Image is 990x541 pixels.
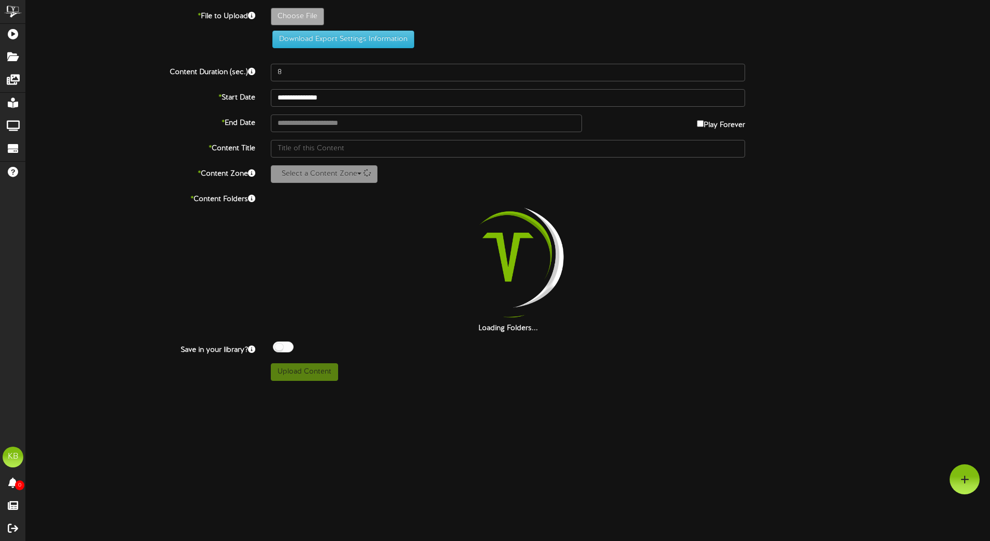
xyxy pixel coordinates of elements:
label: File to Upload [18,8,263,22]
input: Title of this Content [271,140,745,158]
label: Play Forever [697,115,745,131]
label: Content Title [18,140,263,154]
button: Download Export Settings Information [272,31,414,48]
label: End Date [18,115,263,129]
label: Start Date [18,89,263,103]
button: Upload Content [271,363,338,381]
strong: Loading Folders... [478,324,538,332]
label: Content Zone [18,165,263,179]
label: Content Duration (sec.) [18,64,263,78]
button: Select a Content Zone [271,165,377,183]
label: Content Folders [18,191,263,205]
img: loading-spinner-2.png [442,191,574,323]
div: KB [3,447,23,467]
label: Save in your library? [18,341,263,355]
a: Download Export Settings Information [267,35,414,43]
input: Play Forever [697,120,704,127]
span: 0 [15,480,24,490]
